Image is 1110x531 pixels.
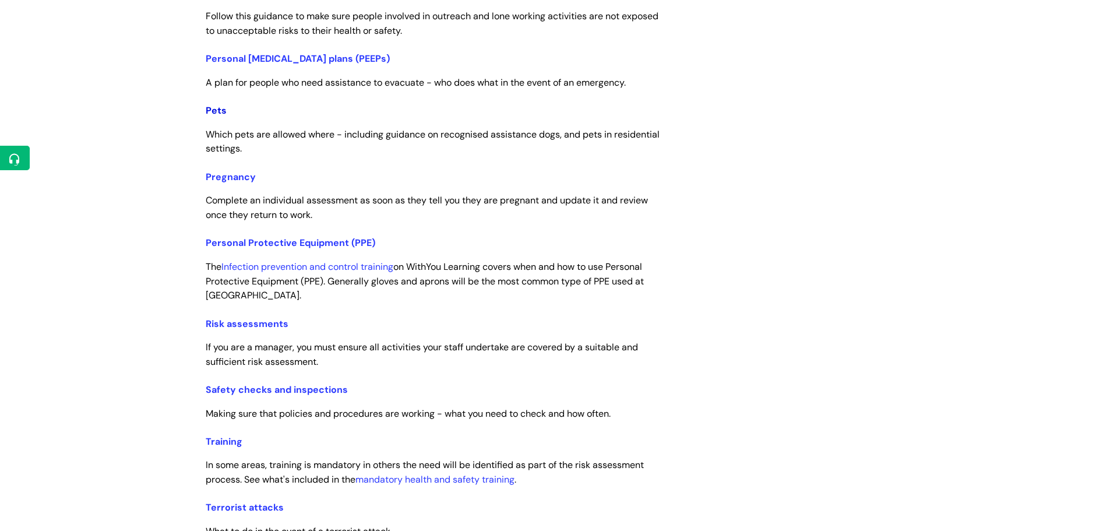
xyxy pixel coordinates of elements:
[221,261,393,273] a: Infection prevention and control training
[206,435,242,448] a: Training
[206,384,348,396] a: Safety checks and inspections
[206,194,648,221] span: Complete an individual assessment as soon as they tell you they are pregnant and update it and re...
[206,341,638,368] span: If you are a manager, you must ensure all activities your staff undertake are covered by a suitab...
[206,237,375,249] a: Personal Protective Equipment (PPE)
[355,473,515,486] a: mandatory health and safety training
[206,76,626,89] span: A plan for people who need assistance to evacuate - who does what in the event of an emergency.
[206,52,390,65] a: Personal [MEDICAL_DATA] plans (PEEPs)
[206,318,288,330] a: Risk assessments
[206,261,644,302] span: The on WithYou Learning covers when and how to use Personal Protective Equipment (PPE). Generally...
[206,128,660,155] span: Which pets are allowed where - including guidance on recognised assistance dogs, and pets in resi...
[206,459,644,486] span: In some areas, training is mandatory in others the need will be identified as part of the risk as...
[206,10,658,37] span: Follow this guidance to make sure people involved in outreach and lone working activities are not...
[206,407,611,420] span: Making sure that policies and procedures are working - what you need to check and how often.
[206,104,227,117] a: Pets
[206,501,284,514] a: Terrorist attacks
[206,171,256,183] a: Pregnancy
